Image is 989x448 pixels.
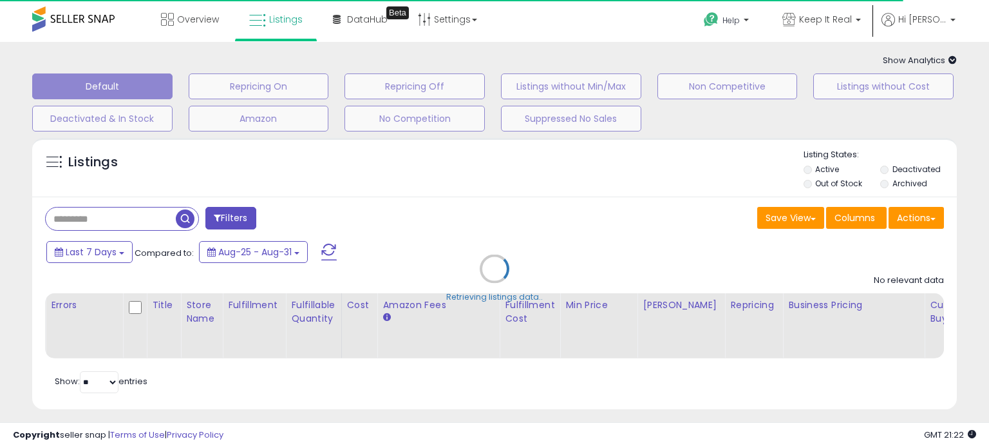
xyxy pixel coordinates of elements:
[799,13,852,26] span: Keep It Real
[881,13,956,42] a: Hi [PERSON_NAME]
[167,429,223,441] a: Privacy Policy
[501,73,641,99] button: Listings without Min/Max
[898,13,947,26] span: Hi [PERSON_NAME]
[32,106,173,131] button: Deactivated & In Stock
[386,6,409,19] div: Tooltip anchor
[13,429,223,442] div: seller snap | |
[883,54,957,66] span: Show Analytics
[177,13,219,26] span: Overview
[13,429,60,441] strong: Copyright
[32,73,173,99] button: Default
[189,73,329,99] button: Repricing On
[347,13,388,26] span: DataHub
[813,73,954,99] button: Listings without Cost
[722,15,740,26] span: Help
[657,73,798,99] button: Non Competitive
[703,12,719,28] i: Get Help
[269,13,303,26] span: Listings
[924,429,976,441] span: 2025-09-8 21:22 GMT
[344,106,485,131] button: No Competition
[189,106,329,131] button: Amazon
[446,291,543,303] div: Retrieving listings data..
[501,106,641,131] button: Suppressed No Sales
[110,429,165,441] a: Terms of Use
[344,73,485,99] button: Repricing Off
[693,2,762,42] a: Help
